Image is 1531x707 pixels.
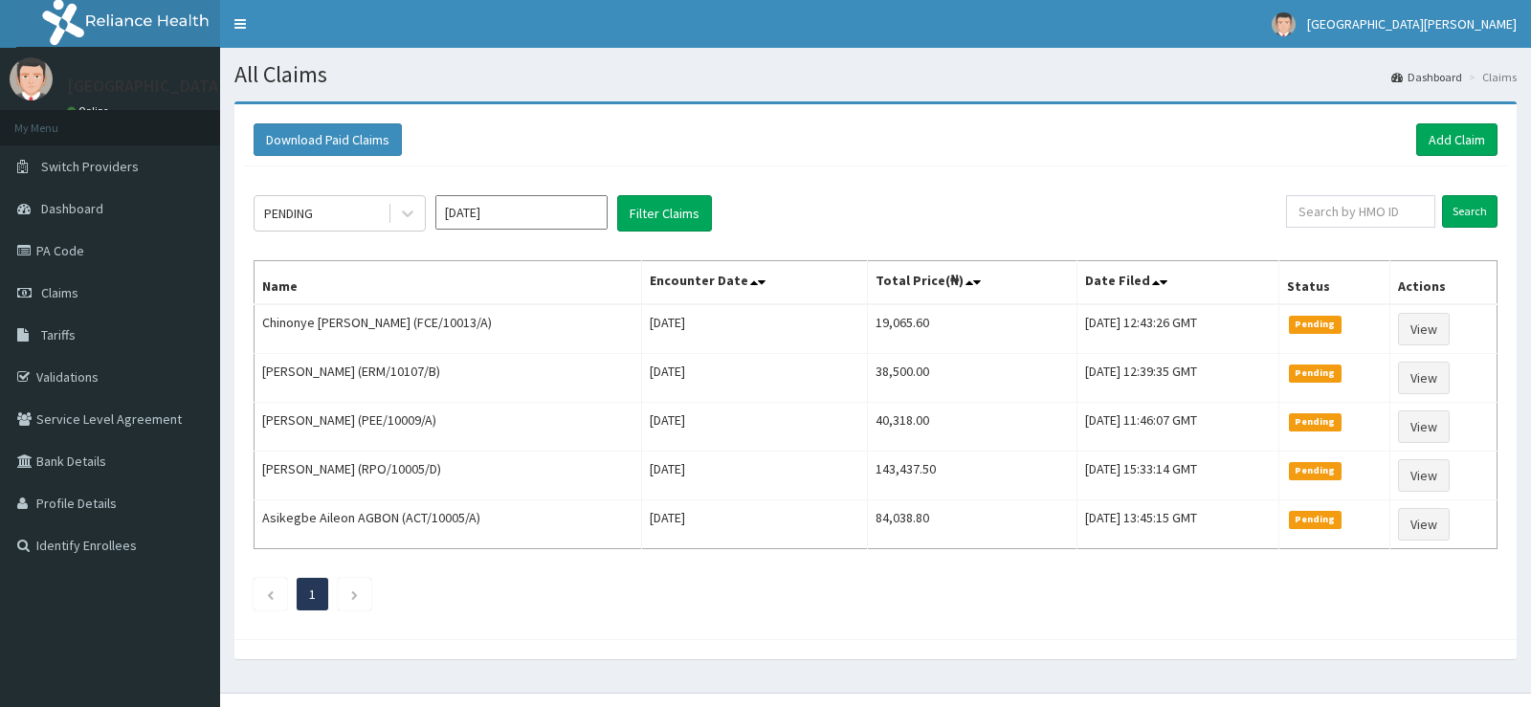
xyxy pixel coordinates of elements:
span: Claims [41,284,78,301]
a: View [1398,362,1450,394]
td: 38,500.00 [868,354,1077,403]
button: Download Paid Claims [254,123,402,156]
a: Next page [350,585,359,603]
button: Filter Claims [617,195,712,232]
input: Search [1442,195,1498,228]
a: Add Claim [1416,123,1498,156]
h1: All Claims [234,62,1517,87]
li: Claims [1464,69,1517,85]
a: Page 1 is your current page [309,585,316,603]
td: Asikegbe Aileon AGBON (ACT/10005/A) [255,500,642,549]
a: View [1398,508,1450,541]
td: [DATE] 11:46:07 GMT [1077,403,1279,452]
a: View [1398,410,1450,443]
span: Pending [1289,316,1342,333]
a: View [1398,459,1450,492]
span: Pending [1289,365,1342,382]
td: [PERSON_NAME] (PEE/10009/A) [255,403,642,452]
a: Online [67,104,113,118]
td: 19,065.60 [868,304,1077,354]
th: Status [1279,261,1390,305]
span: Pending [1289,511,1342,528]
td: [DATE] 13:45:15 GMT [1077,500,1279,549]
td: [PERSON_NAME] (RPO/10005/D) [255,452,642,500]
td: [DATE] [641,500,867,549]
td: 40,318.00 [868,403,1077,452]
th: Total Price(₦) [868,261,1077,305]
a: Previous page [266,585,275,603]
td: [DATE] 15:33:14 GMT [1077,452,1279,500]
th: Actions [1390,261,1498,305]
a: Dashboard [1391,69,1462,85]
p: [GEOGRAPHIC_DATA][PERSON_NAME] [67,77,350,95]
img: User Image [10,57,53,100]
span: Pending [1289,462,1342,479]
td: Chinonye [PERSON_NAME] (FCE/10013/A) [255,304,642,354]
a: View [1398,313,1450,345]
img: User Image [1272,12,1296,36]
td: [DATE] [641,304,867,354]
span: Dashboard [41,200,103,217]
input: Search by HMO ID [1286,195,1436,228]
td: [DATE] [641,403,867,452]
span: Tariffs [41,326,76,343]
td: [PERSON_NAME] (ERM/10107/B) [255,354,642,403]
td: [DATE] 12:43:26 GMT [1077,304,1279,354]
td: [DATE] 12:39:35 GMT [1077,354,1279,403]
td: [DATE] [641,354,867,403]
th: Date Filed [1077,261,1279,305]
input: Select Month and Year [435,195,608,230]
td: [DATE] [641,452,867,500]
th: Encounter Date [641,261,867,305]
div: PENDING [264,204,313,223]
th: Name [255,261,642,305]
td: 84,038.80 [868,500,1077,549]
td: 143,437.50 [868,452,1077,500]
span: Switch Providers [41,158,139,175]
span: Pending [1289,413,1342,431]
span: [GEOGRAPHIC_DATA][PERSON_NAME] [1307,15,1517,33]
